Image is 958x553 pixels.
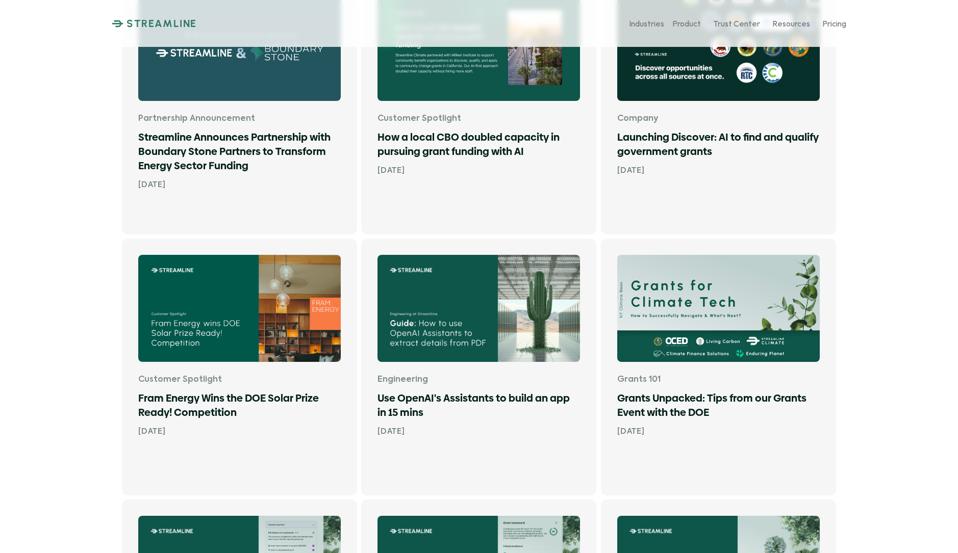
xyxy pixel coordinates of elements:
a: Resources [772,15,810,33]
h1: Use OpenAI's Assistants to build an app in 15 mins [377,391,580,419]
h1: How a local CBO doubled capacity in pursuing grant funding with AI [377,130,580,159]
h1: Fram Energy Wins the DOE Solar Prize Ready! Competition [138,391,341,419]
p: Pricing [822,18,846,28]
p: [DATE] [138,178,341,191]
p: [DATE] [377,164,580,177]
p: Partnership Announcement [138,113,341,124]
h1: Grants Unpacked: Tips from our Grants Event with the DOE [617,391,820,419]
a: Pricing [822,15,846,33]
p: [DATE] [138,425,341,438]
p: Engineering [377,374,580,385]
p: [DATE] [377,425,580,438]
p: Industries [629,18,664,28]
p: Customer Spotlight [377,113,580,124]
p: STREAMLINE [127,17,197,30]
a: Grants 101Grants Unpacked: Tips from our Grants Event with the DOE[DATE] [601,239,836,495]
a: Customer SpotlightFram Energy Wins the DOE Solar Prize Ready! Competition[DATE] [122,239,357,495]
p: [DATE] [617,164,820,177]
p: Product [672,18,701,28]
p: Customer Spotlight [138,374,341,385]
h1: Launching Discover: AI to find and qualify government grants [617,130,820,159]
p: Grants 101 [617,374,820,385]
a: EngineeringUse OpenAI's Assistants to build an app in 15 mins[DATE] [361,239,596,495]
a: Trust Center [713,15,760,33]
p: [DATE] [617,425,820,438]
p: Company [617,113,820,124]
p: Resources [772,18,810,28]
h1: Streamline Announces Partnership with Boundary Stone Partners to Transform Energy Sector Funding [138,130,341,173]
p: Trust Center [713,18,760,28]
a: STREAMLINE [112,17,197,30]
